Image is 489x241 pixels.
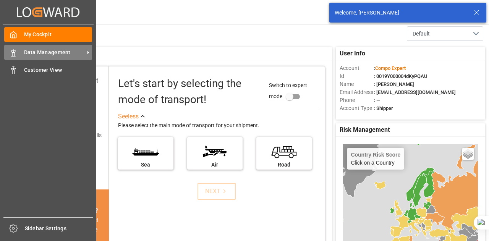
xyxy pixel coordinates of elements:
[24,49,84,57] span: Data Management
[413,30,430,38] span: Default
[191,161,239,169] div: Air
[340,125,390,134] span: Risk Management
[351,152,400,158] h4: Country Risk Score
[118,112,139,121] div: See less
[340,96,374,104] span: Phone
[374,97,380,103] span: : —
[374,81,414,87] span: : [PERSON_NAME]
[4,63,92,78] a: Customer View
[340,49,365,58] span: User Info
[25,225,93,233] span: Sidebar Settings
[374,73,427,79] span: : 0019Y000004dKyPQAU
[24,31,92,39] span: My Cockpit
[340,72,374,80] span: Id
[340,104,374,112] span: Account Type
[260,161,308,169] div: Road
[374,65,406,71] span: :
[351,152,400,166] div: Click on a Country
[407,26,483,41] button: open menu
[118,121,319,130] div: Please select the main mode of transport for your shipment.
[122,161,170,169] div: Sea
[205,187,228,196] div: NEXT
[374,89,456,95] span: : [EMAIL_ADDRESS][DOMAIN_NAME]
[335,9,466,17] div: Welcome, [PERSON_NAME]
[462,148,474,160] a: Layers
[340,64,374,72] span: Account
[269,82,307,99] span: Switch to expert mode
[340,88,374,96] span: Email Address
[4,27,92,42] a: My Cockpit
[24,66,92,74] span: Customer View
[198,183,236,200] button: NEXT
[340,80,374,88] span: Name
[375,65,406,71] span: Compo Expert
[374,105,393,111] span: : Shipper
[118,76,262,108] div: Let's start by selecting the mode of transport!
